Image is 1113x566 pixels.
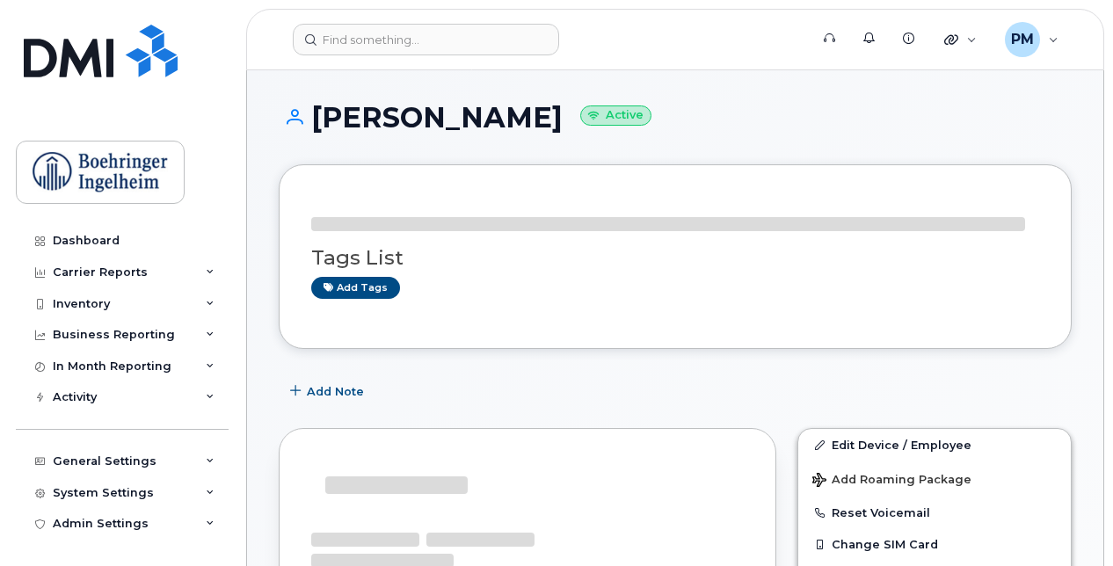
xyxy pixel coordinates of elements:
[812,473,971,490] span: Add Roaming Package
[798,461,1071,497] button: Add Roaming Package
[798,497,1071,528] button: Reset Voicemail
[798,429,1071,461] a: Edit Device / Employee
[279,375,379,407] button: Add Note
[279,102,1072,133] h1: [PERSON_NAME]
[311,277,400,299] a: Add tags
[311,247,1039,269] h3: Tags List
[580,105,651,126] small: Active
[798,528,1071,560] button: Change SIM Card
[307,383,364,400] span: Add Note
